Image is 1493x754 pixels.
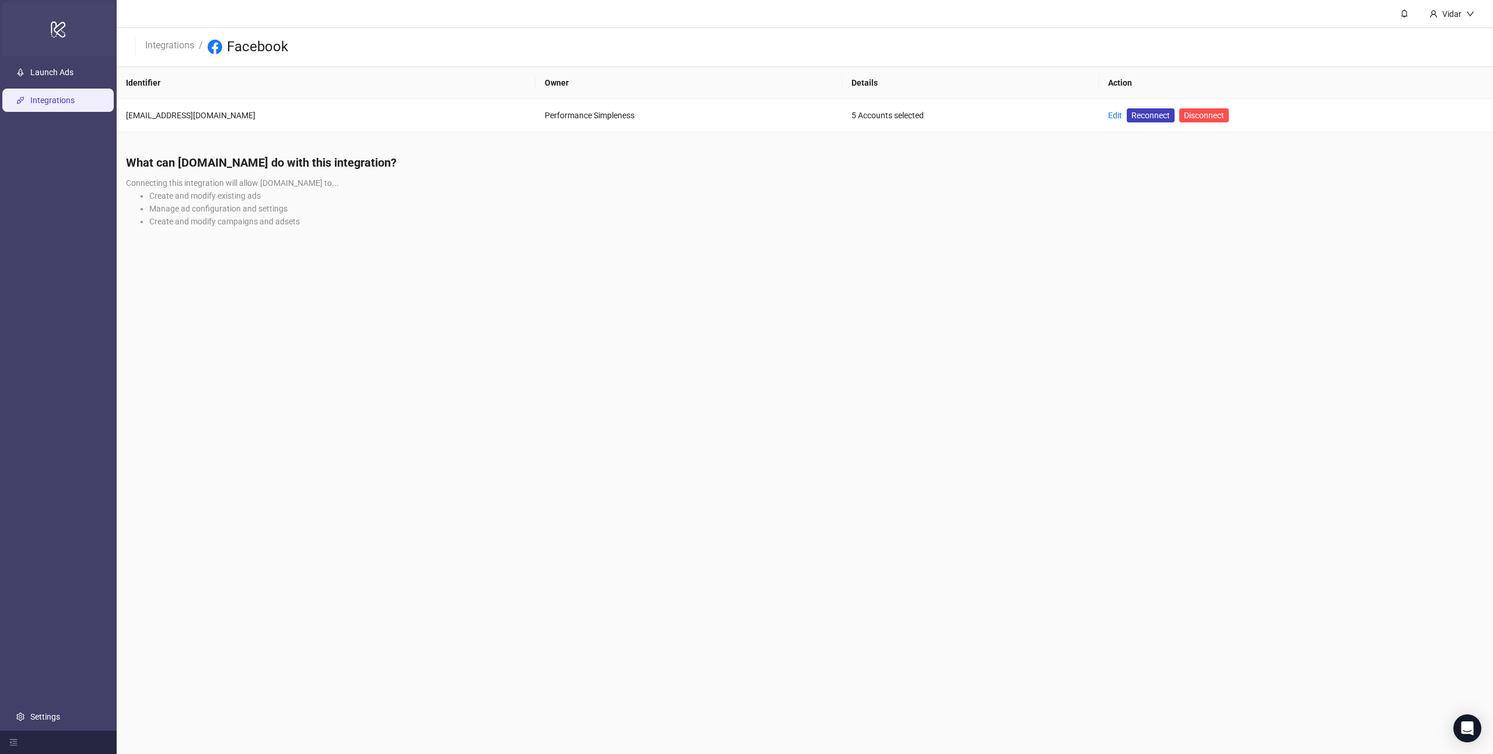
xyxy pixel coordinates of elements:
[126,154,1484,171] h4: What can [DOMAIN_NAME] do with this integration?
[1099,67,1493,99] th: Action
[117,67,535,99] th: Identifier
[545,109,833,122] div: Performance Simpleness
[149,202,1484,215] li: Manage ad configuration and settings
[1184,111,1224,120] span: Disconnect
[1127,108,1175,122] a: Reconnect
[30,68,73,77] a: Launch Ads
[1438,8,1466,20] div: Vidar
[851,109,1090,122] div: 5 Accounts selected
[535,67,842,99] th: Owner
[126,178,339,188] span: Connecting this integration will allow [DOMAIN_NAME] to...
[227,38,288,57] h3: Facebook
[199,38,203,57] li: /
[30,712,60,721] a: Settings
[149,215,1484,228] li: Create and modify campaigns and adsets
[149,189,1484,202] li: Create and modify existing ads
[842,67,1099,99] th: Details
[1400,9,1408,17] span: bell
[9,738,17,746] span: menu-fold
[1466,10,1474,18] span: down
[1429,10,1438,18] span: user
[126,109,526,122] div: [EMAIL_ADDRESS][DOMAIN_NAME]
[1131,109,1170,122] span: Reconnect
[30,96,75,105] a: Integrations
[1108,111,1122,120] a: Edit
[1453,714,1481,742] div: Open Intercom Messenger
[143,38,197,51] a: Integrations
[1179,108,1229,122] button: Disconnect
